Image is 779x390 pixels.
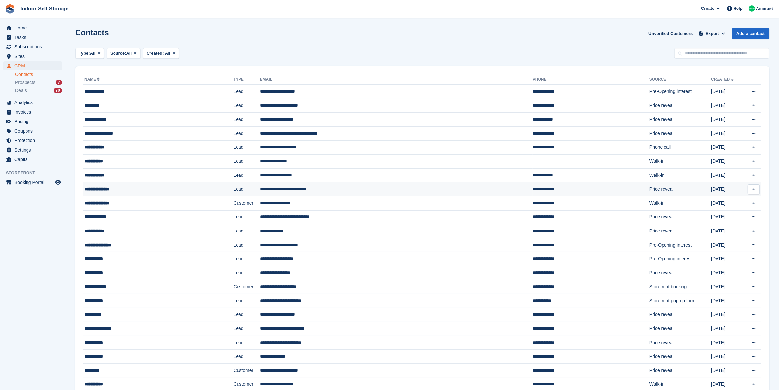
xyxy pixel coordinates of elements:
td: Lead [234,113,260,127]
td: Price reveal [649,336,711,350]
a: Name [84,77,101,82]
td: Price reveal [649,350,711,364]
span: Home [14,23,54,32]
a: menu [3,42,62,51]
a: menu [3,155,62,164]
span: Sites [14,52,54,61]
span: Help [734,5,743,12]
td: [DATE] [711,99,743,113]
span: Protection [14,136,54,145]
td: Price reveal [649,322,711,336]
a: Add a contact [732,28,769,39]
td: [DATE] [711,113,743,127]
td: Lead [234,266,260,280]
td: Lead [234,182,260,196]
td: [DATE] [711,126,743,140]
h1: Contacts [75,28,109,37]
a: menu [3,61,62,70]
button: Created: All [143,48,179,59]
td: Lead [234,155,260,169]
a: menu [3,136,62,145]
td: Lead [234,168,260,182]
a: menu [3,33,62,42]
div: 7 [56,80,62,85]
span: CRM [14,61,54,70]
span: Created: [147,51,164,56]
td: Lead [234,140,260,155]
span: Storefront [6,170,65,176]
td: Walk-in [649,168,711,182]
td: Price reveal [649,182,711,196]
th: Source [649,74,711,85]
td: Lead [234,336,260,350]
td: [DATE] [711,238,743,252]
td: Walk-in [649,155,711,169]
th: Email [260,74,533,85]
td: Lead [234,210,260,224]
td: [DATE] [711,140,743,155]
div: 70 [54,88,62,93]
a: menu [3,52,62,61]
span: Export [706,30,719,37]
td: [DATE] [711,85,743,99]
td: Storefront booking [649,280,711,294]
td: [DATE] [711,168,743,182]
a: menu [3,126,62,136]
td: [DATE] [711,280,743,294]
span: Capital [14,155,54,164]
a: Contacts [15,71,62,78]
a: Created [711,77,735,82]
span: Analytics [14,98,54,107]
td: [DATE] [711,336,743,350]
td: [DATE] [711,350,743,364]
a: menu [3,178,62,187]
button: Source: All [107,48,140,59]
span: Invoices [14,107,54,117]
td: [DATE] [711,196,743,210]
span: Coupons [14,126,54,136]
a: Indoor Self Storage [18,3,71,14]
a: menu [3,23,62,32]
td: Lead [234,85,260,99]
td: [DATE] [711,322,743,336]
td: [DATE] [711,266,743,280]
a: Deals 70 [15,87,62,94]
span: Source: [110,50,126,57]
a: Unverified Customers [646,28,695,39]
td: Pre-Opening interest [649,252,711,266]
span: Pricing [14,117,54,126]
a: menu [3,107,62,117]
td: Customer [234,280,260,294]
td: [DATE] [711,364,743,378]
td: Price reveal [649,126,711,140]
td: Storefront pop-up form [649,294,711,308]
td: Lead [234,238,260,252]
td: [DATE] [711,155,743,169]
td: Customer [234,364,260,378]
td: Lead [234,224,260,238]
th: Type [234,74,260,85]
td: [DATE] [711,252,743,266]
td: [DATE] [711,182,743,196]
td: Price reveal [649,99,711,113]
td: [DATE] [711,224,743,238]
td: Price reveal [649,266,711,280]
td: Lead [234,308,260,322]
span: Subscriptions [14,42,54,51]
span: Create [701,5,714,12]
button: Export [698,28,727,39]
td: [DATE] [711,294,743,308]
span: Booking Portal [14,178,54,187]
th: Phone [533,74,649,85]
td: Lead [234,294,260,308]
td: Phone call [649,140,711,155]
td: Lead [234,350,260,364]
span: All [165,51,170,56]
td: Price reveal [649,224,711,238]
span: Prospects [15,79,35,85]
img: Helen Nicholls [749,5,755,12]
td: Lead [234,99,260,113]
a: menu [3,117,62,126]
span: Account [756,6,773,12]
span: Settings [14,145,54,155]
